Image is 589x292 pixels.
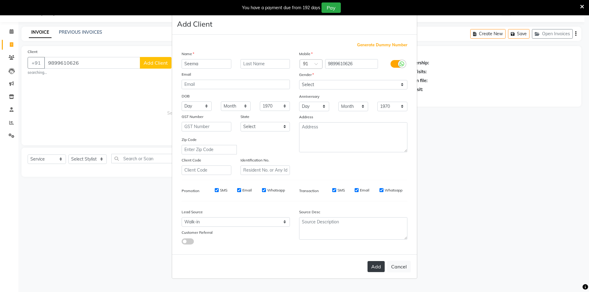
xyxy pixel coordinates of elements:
[182,122,231,131] input: GST Number
[182,188,199,194] label: Promotion
[299,72,314,78] label: Gender
[182,80,290,89] input: Email
[267,188,285,193] label: Whatsapp
[182,209,203,215] label: Lead Source
[360,188,369,193] label: Email
[182,51,194,57] label: Name
[299,209,320,215] label: Source Desc
[299,188,319,194] label: Transaction
[182,165,231,175] input: Client Code
[182,59,231,69] input: First Name
[337,188,345,193] label: SMS
[182,157,201,163] label: Client Code
[299,114,313,120] label: Address
[177,18,212,29] h4: Add Client
[368,261,385,272] button: Add
[299,94,319,99] label: Anniversary
[182,114,203,119] label: GST Number
[182,230,213,235] label: Customer Referral
[385,188,402,193] label: Whatsapp
[299,51,313,57] label: Mobile
[242,5,320,11] div: You have a payment due from 192 days
[182,145,237,154] input: Enter Zip Code
[241,157,269,163] label: Identification No.
[242,188,252,193] label: Email
[241,114,249,119] label: State
[220,188,227,193] label: SMS
[182,137,197,142] label: Zip Code
[387,261,411,272] button: Cancel
[357,42,407,48] span: Generate Dummy Number
[182,93,190,99] label: DOB
[321,2,341,13] button: Pay
[325,59,378,69] input: Mobile
[241,59,290,69] input: Last Name
[241,165,290,175] input: Resident No. or Any Id
[182,72,191,77] label: Email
